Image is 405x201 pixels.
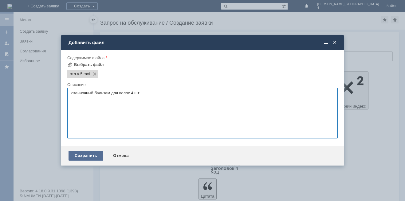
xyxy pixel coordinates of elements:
[67,83,336,87] div: Описание
[69,40,338,45] div: Добавить файл
[82,72,90,76] span: отл.ч.5.mxl
[67,56,336,60] div: Содержимое файла
[2,2,90,7] div: Прошу вас отложить отложенный чек
[323,40,329,45] span: Свернуть (Ctrl + M)
[332,40,338,45] span: Закрыть
[70,72,82,76] span: отл.ч.5.mxl
[74,62,104,67] div: Выбрать файл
